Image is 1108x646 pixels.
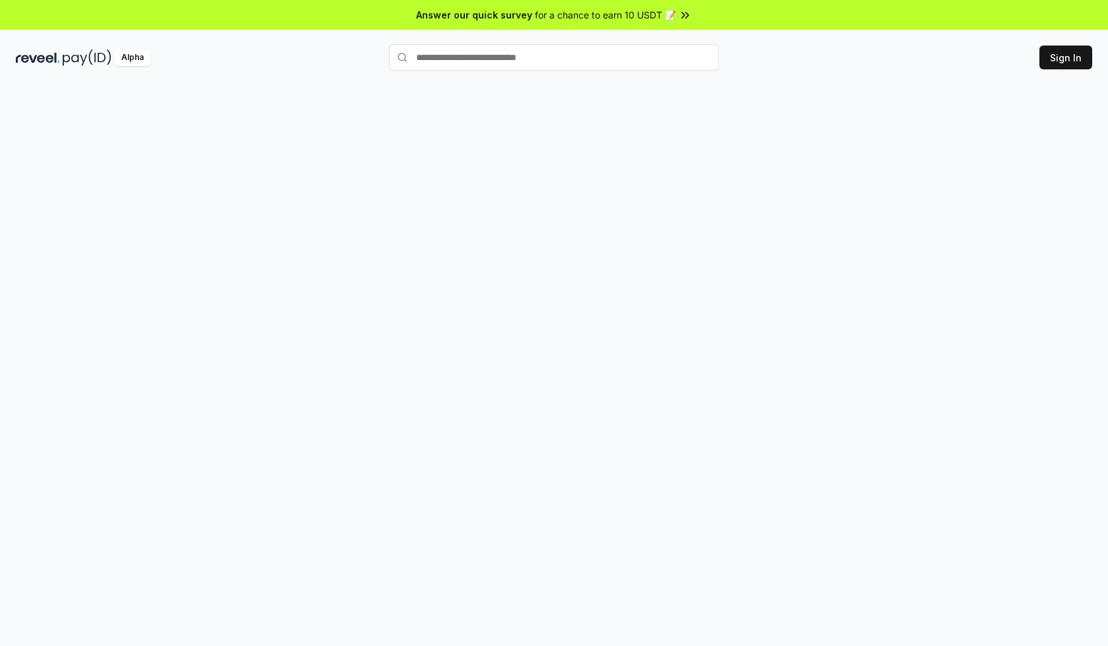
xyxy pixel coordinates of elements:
[535,8,676,22] span: for a chance to earn 10 USDT 📝
[114,49,151,66] div: Alpha
[16,49,60,66] img: reveel_dark
[416,8,532,22] span: Answer our quick survey
[63,49,111,66] img: pay_id
[1039,46,1092,69] button: Sign In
